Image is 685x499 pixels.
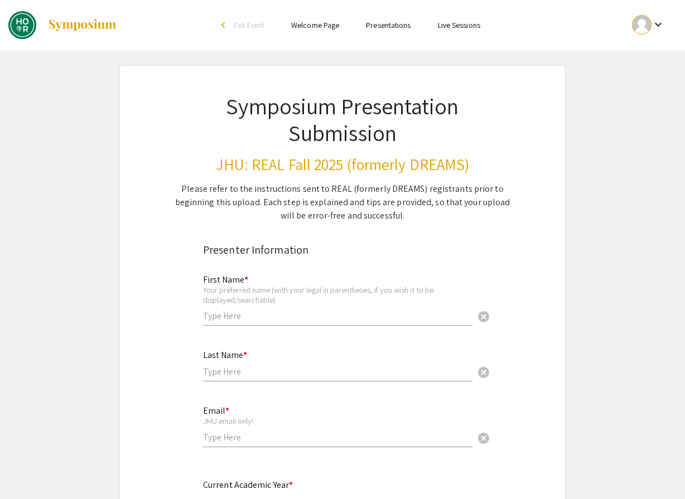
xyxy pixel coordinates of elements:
[477,310,490,323] span: cancel
[620,12,677,37] button: Expand account dropdown
[472,361,495,383] button: Clear
[203,405,229,416] mat-label: Email
[203,432,472,443] input: Type Here
[203,285,472,304] div: Your preferred name (with your legal in parentheses, if you wish it to be displayed/searchable)
[174,155,511,174] h3: JHU: REAL Fall 2025 (formerly DREAMS)
[8,11,117,39] a: JHU: REAL Fall 2025 (formerly DREAMS)
[477,432,490,445] span: cancel
[203,310,472,322] input: Type Here
[203,416,472,426] div: JHU email only!
[203,479,293,491] mat-label: Current Academic Year
[291,20,339,30] a: Welcome Page
[8,11,36,39] img: JHU: REAL Fall 2025 (formerly DREAMS)
[366,20,411,30] a: Presentations
[438,20,480,30] a: Live Sessions
[652,18,665,31] mat-icon: Expand account dropdown
[472,426,495,448] button: Clear
[203,241,482,258] div: Presenter Information
[203,366,472,377] input: Type Here
[472,305,495,327] button: Clear
[8,449,47,491] iframe: Chat
[174,182,511,222] div: Please refer to the instructions sent to REAL (formerly DREAMS) registrants prior to beginning th...
[203,349,247,361] mat-label: Last Name
[174,93,511,146] h1: Symposium Presentation Submission
[221,22,228,28] div: arrow_back_ios
[477,366,490,379] span: cancel
[203,274,248,285] mat-label: First Name
[234,20,264,30] span: Exit Event
[47,18,117,32] img: Symposium by ForagerOne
